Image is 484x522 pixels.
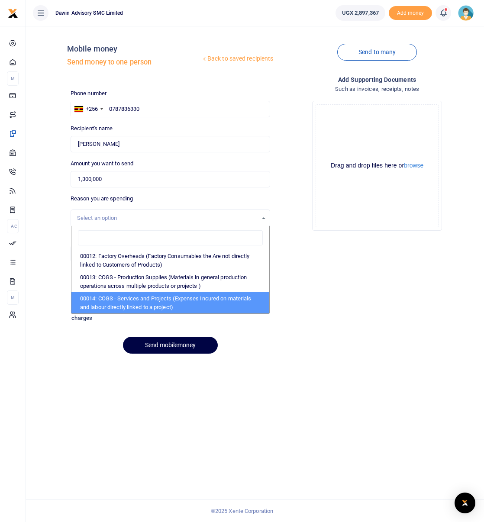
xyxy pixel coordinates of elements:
[71,101,106,117] div: Uganda: +256
[77,214,258,222] div: Select an option
[71,159,133,168] label: Amount you want to send
[71,136,271,152] input: Loading name...
[7,290,19,305] li: M
[404,162,423,168] button: browse
[71,101,271,117] input: Enter phone number
[316,161,438,170] div: Drag and drop files here or
[86,105,98,113] div: +256
[8,10,18,16] a: logo-small logo-large logo-large
[458,5,477,21] a: profile-user
[67,44,201,54] h4: Mobile money
[71,271,270,292] li: 00013: COGS - Production Supplies (Materials in general production operations across multiple pro...
[67,58,201,67] h5: Send money to one person
[332,5,389,21] li: Wallet ballance
[389,6,432,20] span: Add money
[71,89,106,98] label: Phone number
[8,8,18,19] img: logo-small
[71,124,113,133] label: Recipient's name
[123,337,218,354] button: Send mobilemoney
[52,9,127,17] span: Dawin Advisory SMC Limited
[389,9,432,16] a: Add money
[7,219,19,233] li: Ac
[277,84,477,94] h4: Such as invoices, receipts, notes
[336,5,385,21] a: UGX 2,897,367
[71,250,270,271] li: 00012: Factory Overheads (Factory Consumables the Are not directly linked to Customers of Products)
[71,308,133,321] h6: Include withdrawal charges
[389,6,432,20] li: Toup your wallet
[71,245,271,262] input: Enter extra information
[201,51,274,67] a: Back to saved recipients
[458,5,474,21] img: profile-user
[277,75,477,84] h4: Add supporting Documents
[71,194,133,203] label: Reason you are spending
[71,292,270,313] li: 00014: COGS - Services and Projects (Expenses Incured on materials and labour directly linked to ...
[71,234,206,242] label: Memo for this transaction (Your recipient will see this)
[455,493,475,513] div: Open Intercom Messenger
[7,71,19,86] li: M
[342,9,379,17] span: UGX 2,897,367
[71,171,271,187] input: UGX
[337,44,417,61] a: Send to many
[312,101,442,231] div: File Uploader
